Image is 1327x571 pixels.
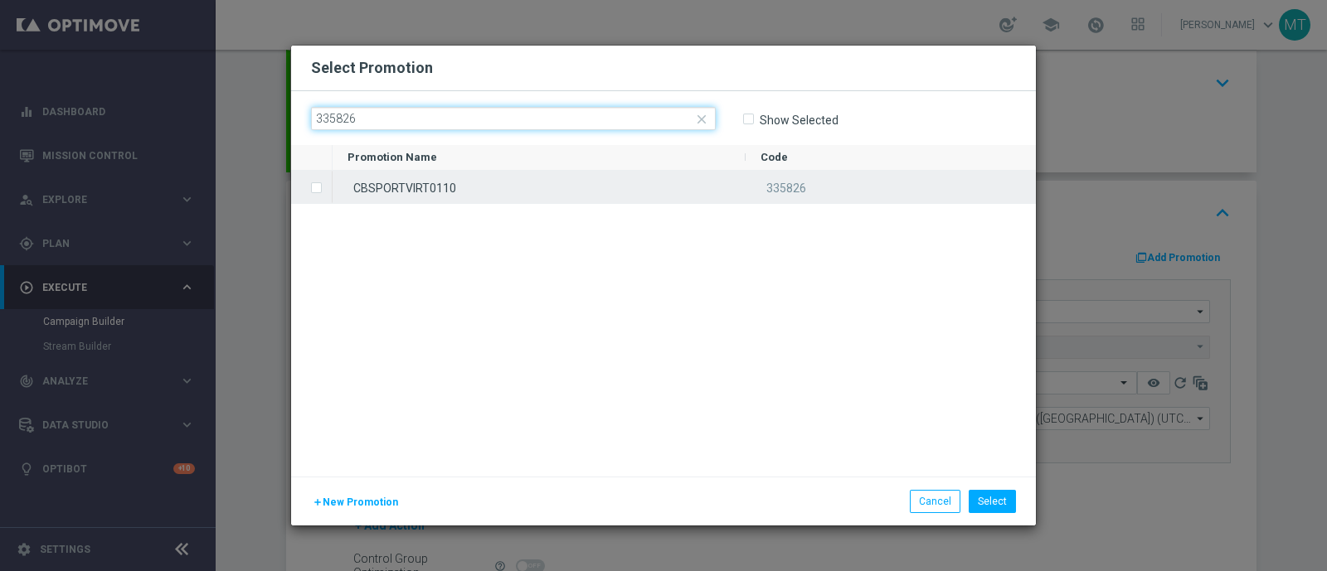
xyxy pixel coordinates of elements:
span: Code [761,151,788,163]
div: Press SPACE to select this row. [333,171,1036,204]
div: Press SPACE to select this row. [291,171,333,204]
label: Show Selected [759,113,838,128]
button: New Promotion [311,493,400,511]
button: Cancel [910,490,960,513]
div: CBSPORTVIRT0110 [333,171,746,203]
button: Select [969,490,1016,513]
i: close [694,112,709,127]
span: New Promotion [323,496,398,508]
i: add [313,497,323,507]
h2: Select Promotion [311,58,433,78]
span: 335826 [766,181,806,195]
input: Search by Promotion name or Promo code [311,107,716,130]
span: Promotion Name [348,151,437,163]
